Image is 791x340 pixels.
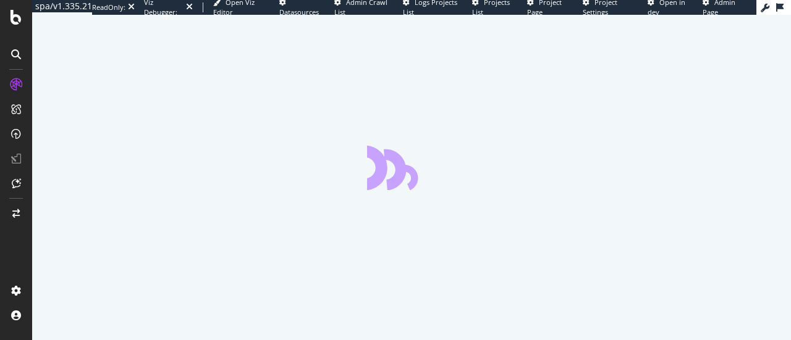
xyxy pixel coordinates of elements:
[367,146,456,190] div: animation
[92,2,125,12] div: ReadOnly:
[279,7,319,17] span: Datasources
